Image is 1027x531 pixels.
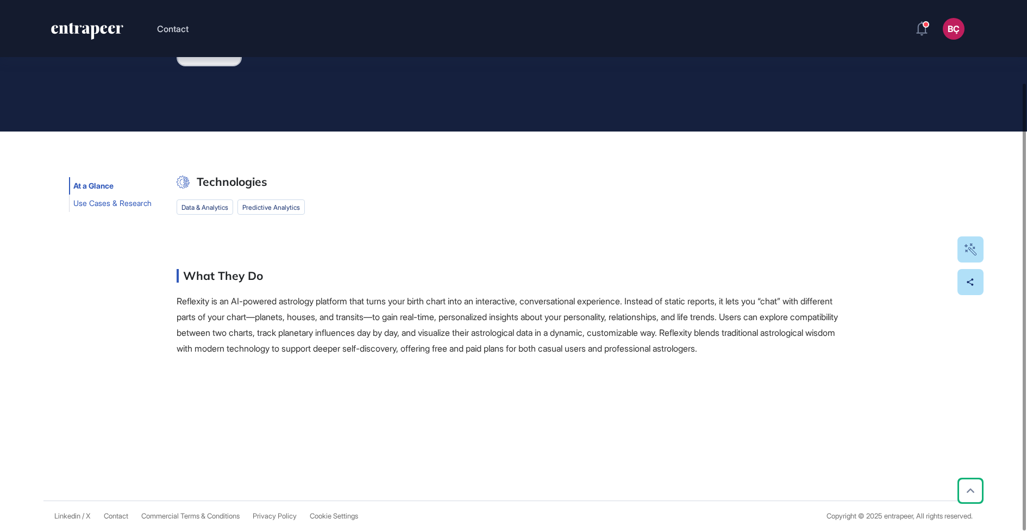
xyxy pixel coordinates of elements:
[253,512,297,520] a: Privacy Policy
[237,199,305,215] li: Predictive Analytics
[197,175,267,189] h2: Technologies
[310,512,358,520] a: Cookie Settings
[177,199,233,215] li: data & analytics
[826,512,973,520] div: Copyright © 2025 entrapeer, All rights reserved.
[141,512,240,520] a: Commercial Terms & Conditions
[157,22,189,36] button: Contact
[183,269,263,283] h2: What They Do
[104,512,128,520] span: Contact
[177,293,850,356] p: Reflexity is an AI-powered astrology platform that turns your birth chart into an interactive, co...
[69,177,118,195] button: At a Glance
[73,182,114,190] span: At a Glance
[50,23,124,43] a: entrapeer-logo
[73,199,152,208] span: Use Cases & Research
[54,512,80,520] a: Linkedin
[943,18,965,40] button: BÇ
[69,195,156,212] button: Use Cases & Research
[86,512,91,520] a: X
[82,512,84,520] span: /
